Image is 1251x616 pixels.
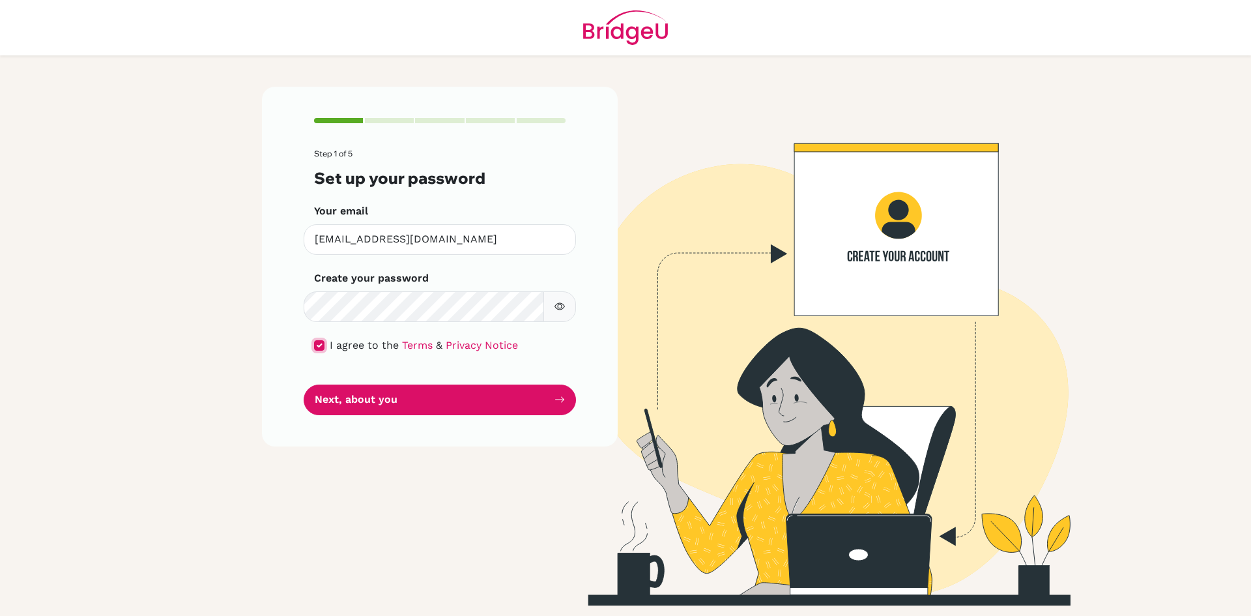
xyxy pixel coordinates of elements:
a: Terms [402,339,433,351]
label: Your email [314,203,368,219]
span: & [436,339,442,351]
h3: Set up your password [314,169,566,188]
img: Create your account [440,87,1183,606]
label: Create your password [314,271,429,286]
button: Next, about you [304,385,576,415]
span: I agree to the [330,339,399,351]
span: Step 1 of 5 [314,149,352,158]
a: Privacy Notice [446,339,518,351]
input: Insert your email* [304,224,576,255]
